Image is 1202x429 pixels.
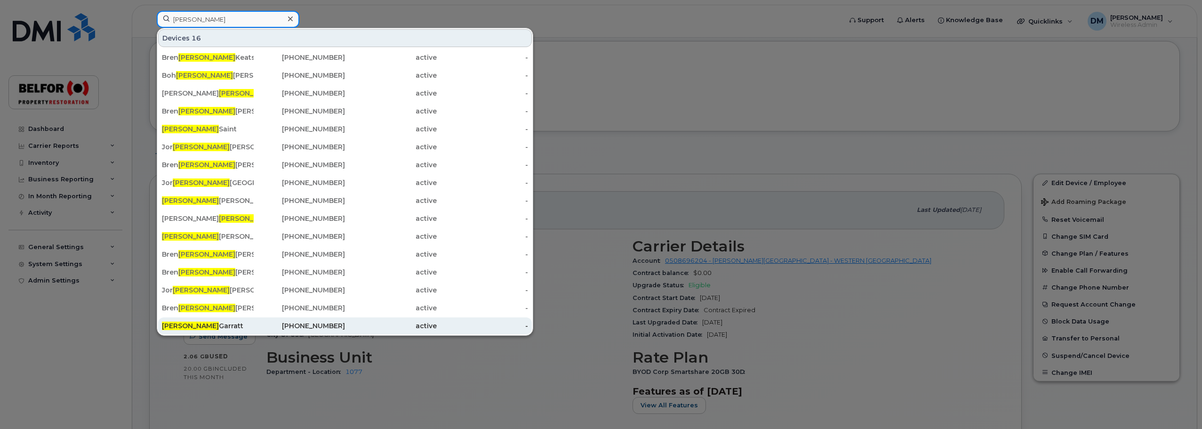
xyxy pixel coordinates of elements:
div: Saint [162,124,254,134]
div: [PHONE_NUMBER] [254,106,345,116]
div: active [345,178,437,187]
div: Boh [PERSON_NAME] [162,71,254,80]
div: active [345,267,437,277]
div: [PHONE_NUMBER] [254,178,345,187]
div: - [437,71,529,80]
div: active [345,71,437,80]
div: Garratt [162,321,254,331]
span: [PERSON_NAME] [162,125,219,133]
div: active [345,196,437,205]
div: - [437,214,529,223]
div: - [437,321,529,331]
span: [PERSON_NAME] [178,304,235,312]
div: active [345,142,437,152]
span: [PERSON_NAME] [178,161,235,169]
div: active [345,160,437,170]
div: - [437,89,529,98]
div: Bren Keats [162,53,254,62]
div: [PHONE_NUMBER] [254,53,345,62]
span: [PERSON_NAME] [219,89,276,97]
div: Jor [PERSON_NAME] [162,142,254,152]
div: [PERSON_NAME] [162,89,254,98]
div: - [437,303,529,313]
div: - [437,124,529,134]
div: [PHONE_NUMBER] [254,71,345,80]
span: [PERSON_NAME] [162,232,219,241]
div: - [437,267,529,277]
div: active [345,285,437,295]
a: Bren[PERSON_NAME][PERSON_NAME][PHONE_NUMBER]active- [158,103,532,120]
div: [PHONE_NUMBER] [254,196,345,205]
div: Bren [PERSON_NAME] [162,267,254,277]
a: [PERSON_NAME][PERSON_NAME][PHONE_NUMBER]active- [158,192,532,209]
span: [PERSON_NAME] [176,71,233,80]
div: [PHONE_NUMBER] [254,214,345,223]
div: [PHONE_NUMBER] [254,321,345,331]
div: active [345,106,437,116]
span: [PERSON_NAME] [162,196,219,205]
div: - [437,160,529,170]
span: [PERSON_NAME] [162,322,219,330]
a: Jor[PERSON_NAME][GEOGRAPHIC_DATA][PHONE_NUMBER]active- [158,174,532,191]
span: 16 [192,33,201,43]
div: - [437,285,529,295]
span: [PERSON_NAME] [178,107,235,115]
div: [PHONE_NUMBER] [254,89,345,98]
a: [PERSON_NAME][PERSON_NAME][PHONE_NUMBER]active- [158,85,532,102]
span: [PERSON_NAME] [173,286,230,294]
div: Bren [PERSON_NAME] [162,106,254,116]
div: [PHONE_NUMBER] [254,232,345,241]
div: [PHONE_NUMBER] [254,124,345,134]
a: Bren[PERSON_NAME][PERSON_NAME][PHONE_NUMBER]active- [158,156,532,173]
div: - [437,250,529,259]
a: [PERSON_NAME][PERSON_NAME][PHONE_NUMBER]active- [158,228,532,245]
div: - [437,232,529,241]
a: [PERSON_NAME]Garratt[PHONE_NUMBER]active- [158,317,532,334]
div: active [345,321,437,331]
div: active [345,124,437,134]
div: - [437,196,529,205]
div: [PHONE_NUMBER] [254,160,345,170]
span: [PERSON_NAME] [173,178,230,187]
span: [PERSON_NAME] [178,53,235,62]
div: Bren [PERSON_NAME] [162,160,254,170]
div: active [345,250,437,259]
span: [PERSON_NAME] [178,268,235,276]
div: - [437,53,529,62]
div: - [437,106,529,116]
div: [PHONE_NUMBER] [254,250,345,259]
a: Jor[PERSON_NAME][PERSON_NAME][PHONE_NUMBER]active- [158,282,532,299]
a: Jor[PERSON_NAME][PERSON_NAME][PHONE_NUMBER]active- [158,138,532,155]
span: [PERSON_NAME] [219,214,276,223]
a: Boh[PERSON_NAME][PERSON_NAME][PHONE_NUMBER]active- [158,67,532,84]
div: active [345,303,437,313]
div: active [345,89,437,98]
div: Bren [PERSON_NAME] [162,250,254,259]
div: active [345,53,437,62]
div: active [345,214,437,223]
a: Bren[PERSON_NAME][PERSON_NAME][PHONE_NUMBER]active- [158,264,532,281]
div: [PHONE_NUMBER] [254,142,345,152]
a: Bren[PERSON_NAME][PERSON_NAME][PHONE_NUMBER]active- [158,246,532,263]
span: [PERSON_NAME] [173,143,230,151]
div: [PHONE_NUMBER] [254,285,345,295]
div: active [345,232,437,241]
a: [PERSON_NAME][PERSON_NAME][PHONE_NUMBER]active- [158,210,532,227]
a: Bren[PERSON_NAME][PERSON_NAME][PHONE_NUMBER]active- [158,299,532,316]
div: - [437,178,529,187]
div: - [437,142,529,152]
div: [PHONE_NUMBER] [254,267,345,277]
input: Find something... [157,11,299,28]
a: Bren[PERSON_NAME]Keats[PHONE_NUMBER]active- [158,49,532,66]
span: [PERSON_NAME] [178,250,235,259]
div: Devices [158,29,532,47]
div: [PERSON_NAME] [162,214,254,223]
a: [PERSON_NAME]Saint[PHONE_NUMBER]active- [158,121,532,138]
div: Jor [PERSON_NAME] [162,285,254,295]
div: Bren [PERSON_NAME] [162,303,254,313]
div: [PERSON_NAME] [162,196,254,205]
div: [PERSON_NAME] [162,232,254,241]
div: Jor [GEOGRAPHIC_DATA] [162,178,254,187]
div: [PHONE_NUMBER] [254,303,345,313]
